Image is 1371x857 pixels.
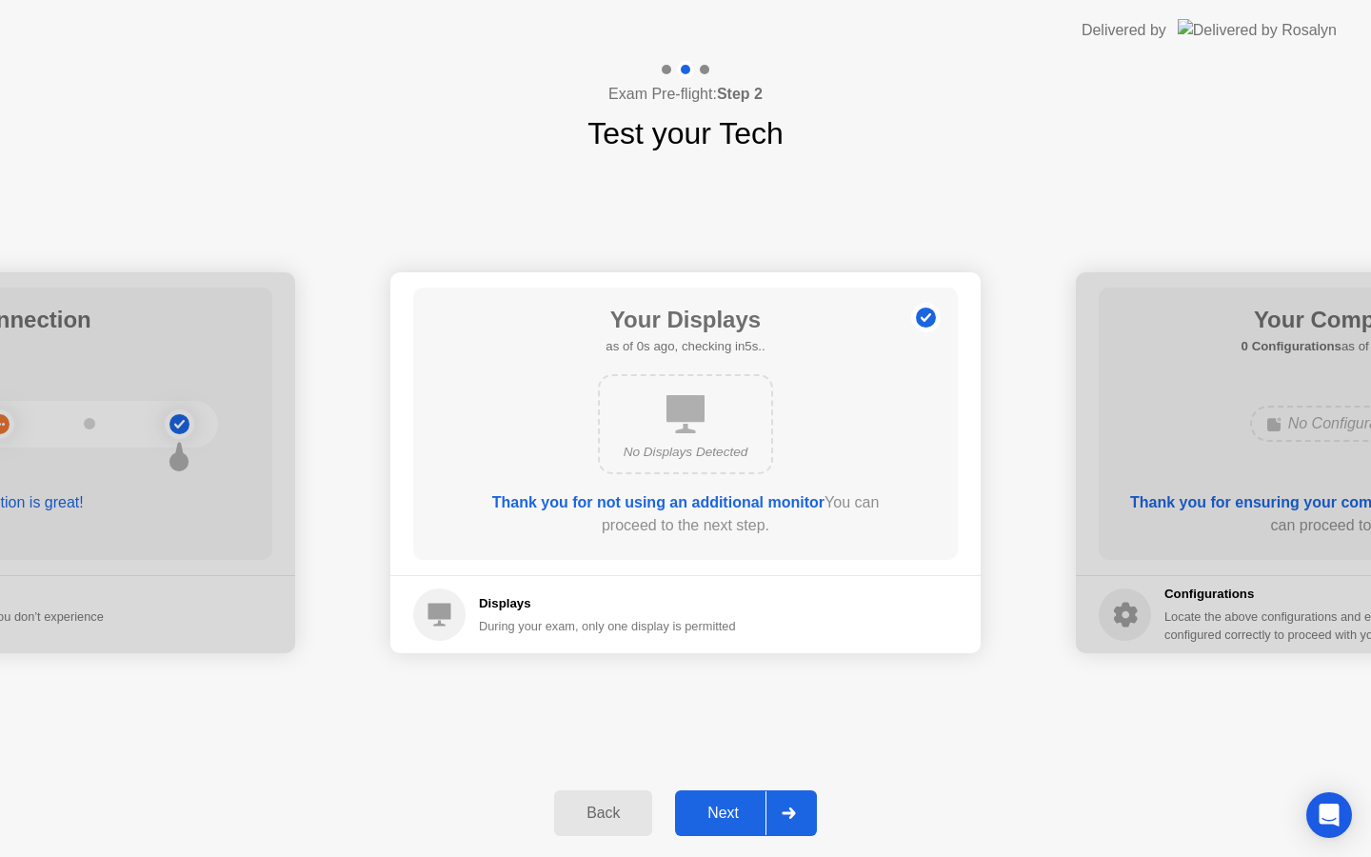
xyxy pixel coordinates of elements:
[479,617,736,635] div: During your exam, only one display is permitted
[1306,792,1352,838] div: Open Intercom Messenger
[1178,19,1337,41] img: Delivered by Rosalyn
[675,790,817,836] button: Next
[608,83,763,106] h4: Exam Pre-flight:
[606,303,765,337] h1: Your Displays
[479,594,736,613] h5: Displays
[554,790,652,836] button: Back
[587,110,784,156] h1: Test your Tech
[560,805,646,822] div: Back
[681,805,765,822] div: Next
[717,86,763,102] b: Step 2
[615,443,756,462] div: No Displays Detected
[606,337,765,356] h5: as of 0s ago, checking in5s..
[492,494,825,510] b: Thank you for not using an additional monitor
[467,491,904,537] div: You can proceed to the next step.
[1082,19,1166,42] div: Delivered by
